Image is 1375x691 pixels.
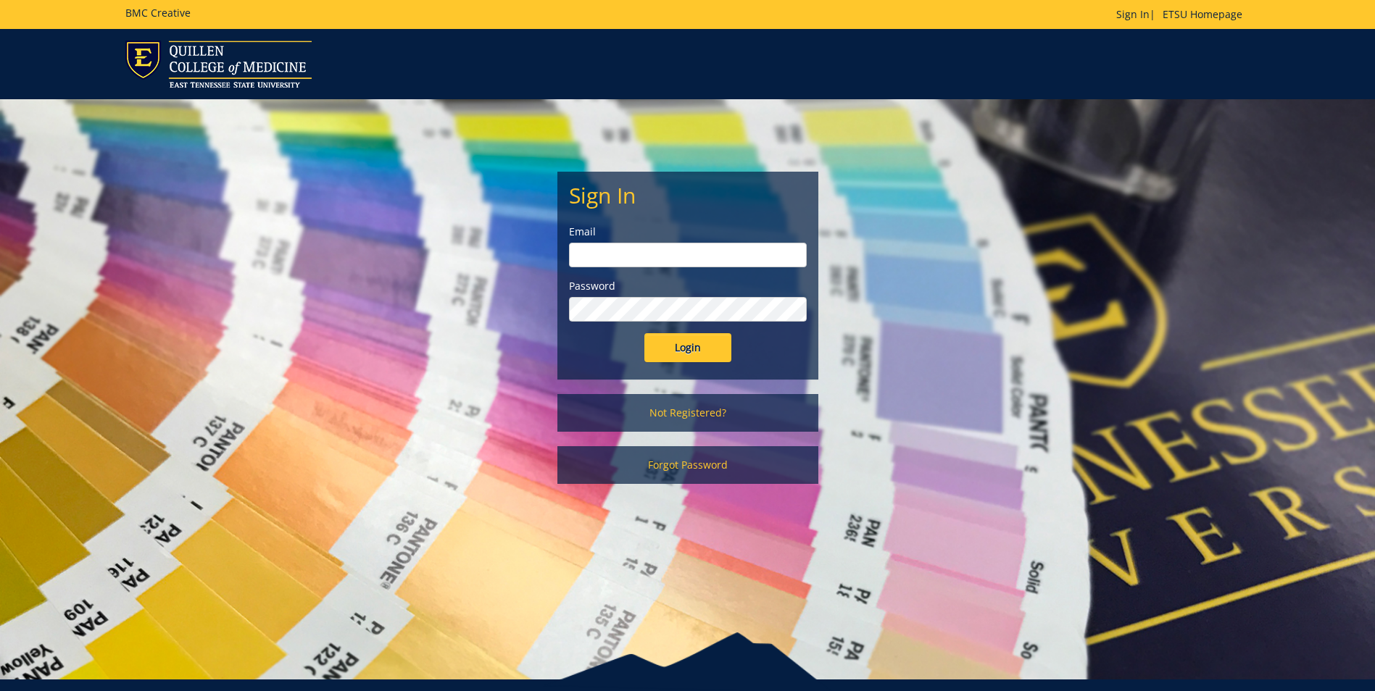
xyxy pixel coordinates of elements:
[1155,7,1250,21] a: ETSU Homepage
[125,41,312,88] img: ETSU logo
[569,183,807,207] h2: Sign In
[644,333,731,362] input: Login
[557,394,818,432] a: Not Registered?
[557,446,818,484] a: Forgot Password
[1116,7,1250,22] p: |
[1116,7,1150,21] a: Sign In
[569,225,807,239] label: Email
[569,279,807,293] label: Password
[125,7,191,18] h5: BMC Creative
